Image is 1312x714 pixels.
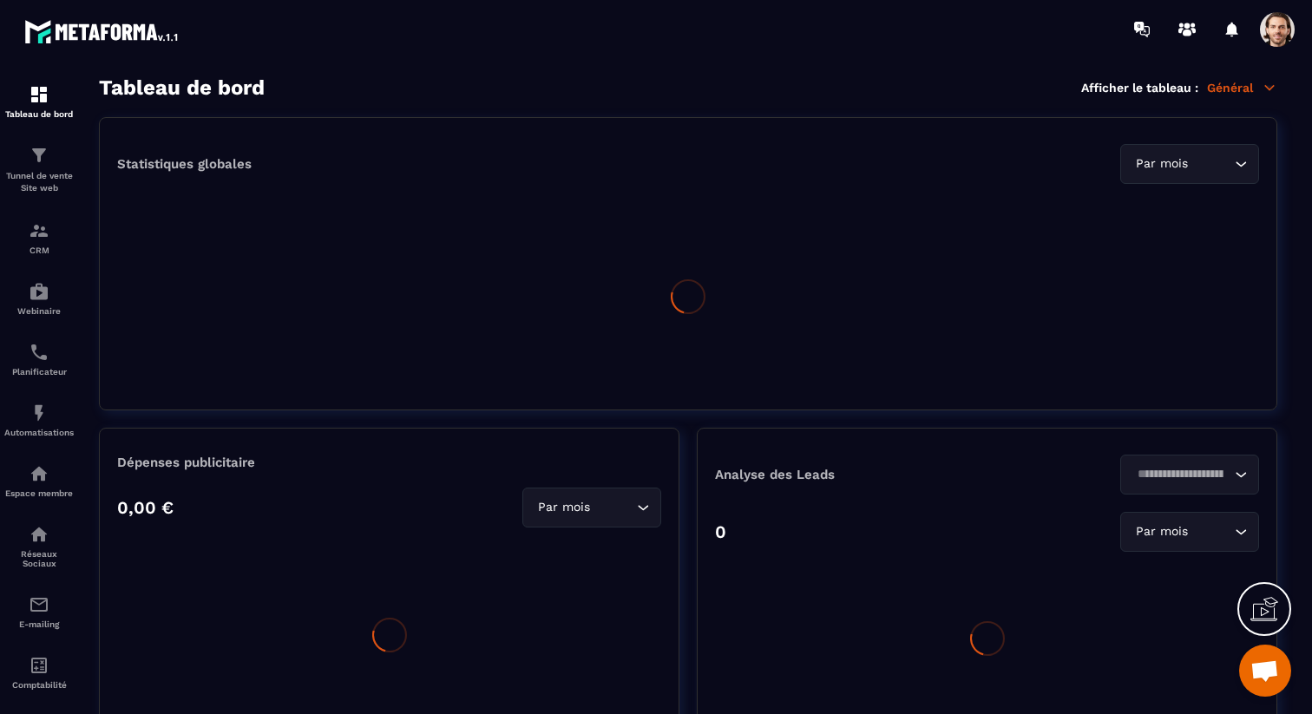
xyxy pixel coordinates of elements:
div: Search for option [1120,144,1259,184]
div: Search for option [1120,455,1259,495]
img: social-network [29,524,49,545]
div: Ouvrir le chat [1239,645,1291,697]
a: automationsautomationsAutomatisations [4,390,74,450]
a: emailemailE-mailing [4,581,74,642]
a: social-networksocial-networkRéseaux Sociaux [4,511,74,581]
img: formation [29,220,49,241]
img: scheduler [29,342,49,363]
img: automations [29,463,49,484]
a: accountantaccountantComptabilité [4,642,74,703]
img: formation [29,145,49,166]
p: Analyse des Leads [715,467,987,482]
div: Search for option [522,488,661,527]
p: Afficher le tableau : [1081,81,1198,95]
p: Comptabilité [4,680,74,690]
input: Search for option [1191,522,1230,541]
input: Search for option [594,498,633,517]
img: automations [29,281,49,302]
a: formationformationCRM [4,207,74,268]
span: Par mois [534,498,594,517]
p: 0 [715,521,726,542]
p: Général [1207,80,1277,95]
a: schedulerschedulerPlanificateur [4,329,74,390]
span: Par mois [1132,154,1191,174]
p: Tunnel de vente Site web [4,170,74,194]
p: Réseaux Sociaux [4,549,74,568]
a: formationformationTunnel de vente Site web [4,132,74,207]
h3: Tableau de bord [99,75,265,100]
span: Par mois [1132,522,1191,541]
p: Automatisations [4,428,74,437]
input: Search for option [1191,154,1230,174]
img: email [29,594,49,615]
p: Webinaire [4,306,74,316]
div: Search for option [1120,512,1259,552]
p: Planificateur [4,367,74,377]
p: Statistiques globales [117,156,252,172]
img: automations [29,403,49,423]
img: accountant [29,655,49,676]
img: logo [24,16,180,47]
p: Tableau de bord [4,109,74,119]
p: Espace membre [4,488,74,498]
p: Dépenses publicitaire [117,455,661,470]
a: formationformationTableau de bord [4,71,74,132]
input: Search for option [1132,465,1230,484]
a: automationsautomationsEspace membre [4,450,74,511]
p: CRM [4,246,74,255]
a: automationsautomationsWebinaire [4,268,74,329]
p: 0,00 € [117,497,174,518]
p: E-mailing [4,619,74,629]
img: formation [29,84,49,105]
